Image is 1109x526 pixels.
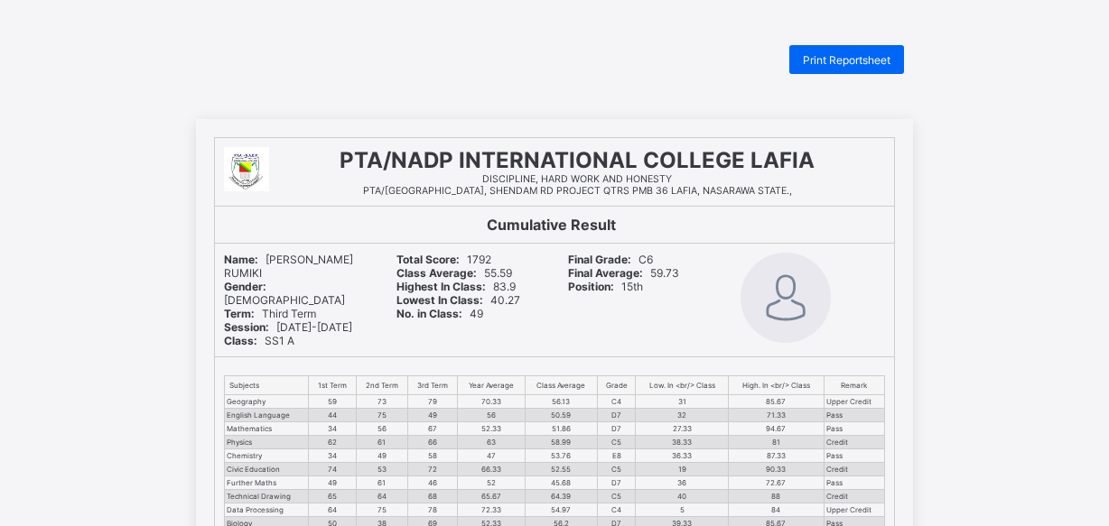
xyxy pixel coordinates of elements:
[225,463,309,476] td: Civic Education
[526,503,598,517] td: 54.97
[356,476,408,490] td: 61
[458,463,526,476] td: 66.33
[597,463,636,476] td: C5
[396,253,460,266] b: Total Score:
[636,503,729,517] td: 5
[568,253,631,266] b: Final Grade:
[636,409,729,422] td: 32
[309,422,357,436] td: 34
[408,422,458,436] td: 67
[526,476,598,490] td: 45.68
[225,449,309,463] td: Chemistry
[729,422,824,436] td: 94.67
[568,280,643,293] span: 15th
[824,409,884,422] td: Pass
[597,409,636,422] td: D7
[408,503,458,517] td: 78
[224,280,345,307] span: [DEMOGRAPHIC_DATA]
[526,436,598,449] td: 58.99
[356,449,408,463] td: 49
[225,422,309,436] td: Mathematics
[526,409,598,422] td: 50.59
[482,173,672,185] span: DISCIPLINE, HARD WORK AND HONESTY
[824,436,884,449] td: Credit
[824,395,884,409] td: Upper Credit
[225,376,309,395] th: Subjects
[487,216,616,234] b: Cumulative Result
[408,436,458,449] td: 66
[597,490,636,503] td: C5
[340,147,815,173] span: PTA/NADP INTERNATIONAL COLLEGE LAFIA
[309,476,357,490] td: 49
[636,463,729,476] td: 19
[224,307,255,320] b: Term:
[824,376,884,395] th: Remark
[309,490,357,503] td: 65
[729,463,824,476] td: 90.33
[458,395,526,409] td: 70.33
[458,376,526,395] th: Year Average
[309,463,357,476] td: 74
[597,422,636,436] td: D7
[356,376,408,395] th: 2nd Term
[356,463,408,476] td: 53
[636,395,729,409] td: 31
[824,463,884,476] td: Credit
[526,395,598,409] td: 56.13
[408,395,458,409] td: 79
[729,395,824,409] td: 85.67
[568,253,653,266] span: C6
[803,53,890,67] span: Print Reportsheet
[729,436,824,449] td: 81
[568,266,643,280] b: Final Average:
[526,422,598,436] td: 51.86
[309,376,357,395] th: 1st Term
[458,503,526,517] td: 72.33
[597,503,636,517] td: C4
[408,490,458,503] td: 68
[224,280,266,293] b: Gender:
[458,490,526,503] td: 65.67
[396,266,512,280] span: 55.59
[396,293,483,307] b: Lowest In Class:
[526,463,598,476] td: 52.55
[408,476,458,490] td: 46
[408,449,458,463] td: 58
[224,307,316,320] span: Third Term
[597,449,636,463] td: E8
[309,395,357,409] td: 59
[225,395,309,409] td: Geography
[568,280,614,293] b: Position:
[408,463,458,476] td: 72
[396,307,483,320] span: 49
[568,266,679,280] span: 59.73
[356,490,408,503] td: 64
[408,409,458,422] td: 49
[636,449,729,463] td: 36.33
[597,476,636,490] td: D7
[408,376,458,395] th: 3rd Term
[597,436,636,449] td: C5
[309,409,357,422] td: 44
[396,266,477,280] b: Class Average:
[458,476,526,490] td: 52
[224,334,294,347] span: SS1 A
[224,334,257,347] b: Class:
[729,449,824,463] td: 87.33
[824,503,884,517] td: Upper Credit
[356,503,408,517] td: 75
[729,376,824,395] th: High. In <br/> Class
[729,409,824,422] td: 71.33
[396,253,491,266] span: 1792
[729,476,824,490] td: 72.67
[526,376,598,395] th: Class Average
[356,436,408,449] td: 61
[597,395,636,409] td: C4
[224,253,258,266] b: Name:
[363,185,792,197] span: PTA/[GEOGRAPHIC_DATA], SHENDAM RD PROJECT QTRS PMB 36 LAFIA, NASARAWA STATE.,
[458,449,526,463] td: 47
[224,253,353,280] span: [PERSON_NAME] RUMIKI
[396,280,516,293] span: 83.9
[356,422,408,436] td: 56
[396,307,462,320] b: No. in Class:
